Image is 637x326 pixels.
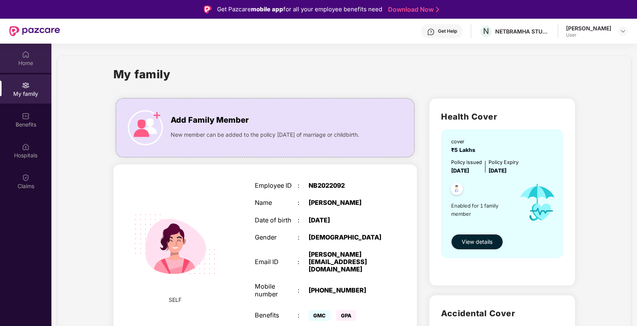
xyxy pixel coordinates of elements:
[251,5,283,13] strong: mobile app
[9,26,60,36] img: New Pazcare Logo
[22,143,30,151] img: svg+xml;base64,PHN2ZyBpZD0iSG9zcGl0YWxzIiB4bWxucz0iaHR0cDovL3d3dy53My5vcmcvMjAwMC9zdmciIHdpZHRoPS...
[489,159,519,166] div: Policy Expiry
[124,193,226,295] img: svg+xml;base64,PHN2ZyB4bWxucz0iaHR0cDovL3d3dy53My5vcmcvMjAwMC9zdmciIHdpZHRoPSIyMjQiIGhlaWdodD0iMT...
[309,234,383,241] div: [DEMOGRAPHIC_DATA]
[309,287,383,294] div: [PHONE_NUMBER]
[566,25,611,32] div: [PERSON_NAME]
[427,28,435,36] img: svg+xml;base64,PHN2ZyBpZD0iSGVscC0zMngzMiIgeG1sbnM9Imh0dHA6Ly93d3cudzMub3JnLzIwMDAvc3ZnIiB3aWR0aD...
[489,167,506,174] span: [DATE]
[566,32,611,38] div: User
[298,312,308,319] div: :
[495,28,550,35] div: NETBRAMHA STUDIOS LLP
[512,175,563,230] img: icon
[22,174,30,182] img: svg+xml;base64,PHN2ZyBpZD0iQ2xhaW0iIHhtbG5zPSJodHRwOi8vd3d3LnczLm9yZy8yMDAwL3N2ZyIgd2lkdGg9IjIwIi...
[298,182,308,189] div: :
[255,199,298,206] div: Name
[620,28,626,34] img: svg+xml;base64,PHN2ZyBpZD0iRHJvcGRvd24tMzJ4MzIiIHhtbG5zPSJodHRwOi8vd3d3LnczLm9yZy8yMDAwL3N2ZyIgd2...
[255,182,298,189] div: Employee ID
[436,5,439,14] img: Stroke
[451,202,512,218] span: Enabled for 1 family member
[451,147,478,153] span: ₹5 Lakhs
[217,5,382,14] div: Get Pazcare for all your employee benefits need
[438,28,457,34] div: Get Help
[447,180,466,199] img: svg+xml;base64,PHN2ZyB4bWxucz0iaHR0cDovL3d3dy53My5vcmcvMjAwMC9zdmciIHdpZHRoPSI0OC45NDMiIGhlaWdodD...
[255,283,298,298] div: Mobile number
[171,114,249,126] span: Add Family Member
[298,234,308,241] div: :
[309,199,383,206] div: [PERSON_NAME]
[309,182,383,189] div: NB2022092
[336,310,356,321] span: GPA
[298,217,308,224] div: :
[451,234,503,250] button: View details
[388,5,437,14] a: Download Now
[255,312,298,319] div: Benefits
[113,65,171,83] h1: My family
[255,217,298,224] div: Date of birth
[171,130,359,139] span: New member can be added to the policy [DATE] of marriage or childbirth.
[255,258,298,266] div: Email ID
[128,110,163,145] img: icon
[298,287,308,294] div: :
[298,199,308,206] div: :
[309,251,383,273] div: [PERSON_NAME][EMAIL_ADDRESS][DOMAIN_NAME]
[309,310,330,321] span: GMC
[22,81,30,89] img: svg+xml;base64,PHN2ZyB3aWR0aD0iMjAiIGhlaWdodD0iMjAiIHZpZXdCb3g9IjAgMCAyMCAyMCIgZmlsbD0ibm9uZSIgeG...
[22,51,30,58] img: svg+xml;base64,PHN2ZyBpZD0iSG9tZSIgeG1sbnM9Imh0dHA6Ly93d3cudzMub3JnLzIwMDAvc3ZnIiB3aWR0aD0iMjAiIG...
[451,167,469,174] span: [DATE]
[441,307,563,320] h2: Accidental Cover
[441,110,563,123] h2: Health Cover
[298,258,308,266] div: :
[169,296,182,304] span: SELF
[309,217,383,224] div: [DATE]
[451,159,482,166] div: Policy issued
[462,238,492,246] span: View details
[483,26,489,36] span: N
[255,234,298,241] div: Gender
[204,5,212,13] img: Logo
[451,138,478,146] div: cover
[22,112,30,120] img: svg+xml;base64,PHN2ZyBpZD0iQmVuZWZpdHMiIHhtbG5zPSJodHRwOi8vd3d3LnczLm9yZy8yMDAwL3N2ZyIgd2lkdGg9Ij...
